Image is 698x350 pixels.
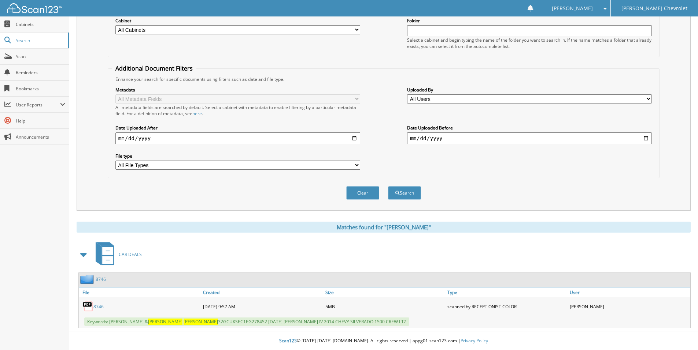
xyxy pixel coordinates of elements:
[461,338,488,344] a: Privacy Policy
[91,240,142,269] a: CAR DEALS
[16,118,65,124] span: Help
[115,125,360,131] label: Date Uploaded After
[69,332,698,350] div: © [DATE]-[DATE] [DOMAIN_NAME]. All rights reserved | appg01-scan123-com |
[201,287,324,297] a: Created
[407,18,652,24] label: Folder
[446,287,568,297] a: Type
[77,222,691,233] div: Matches found for "[PERSON_NAME]"
[115,132,360,144] input: start
[115,104,360,117] div: All metadata fields are searched by default. Select a cabinet with metadata to enable filtering b...
[324,287,446,297] a: Size
[184,319,218,325] span: [PERSON_NAME]
[407,132,652,144] input: end
[84,317,409,326] span: Keywords: [PERSON_NAME] & 32GCUKSEC1EG278452 [DATE] [PERSON_NAME] IV 2014 CHEVY SILVERADO 1500 CR...
[16,53,65,60] span: Scan
[661,315,698,350] iframe: Chat Widget
[16,102,60,108] span: User Reports
[552,6,593,11] span: [PERSON_NAME]
[112,64,196,72] legend: Additional Document Filters
[16,37,64,44] span: Search
[407,125,652,131] label: Date Uploaded Before
[80,275,96,284] img: folder2.png
[112,76,655,82] div: Enhance your search for specific documents using filters such as date and file type.
[96,276,106,282] a: 8746
[407,87,652,93] label: Uploaded By
[407,37,652,49] div: Select a cabinet and begin typing the name of the folder you want to search in. If the name match...
[115,87,360,93] label: Metadata
[7,3,62,13] img: scan123-logo-white.svg
[79,287,201,297] a: File
[446,299,568,314] div: scanned by RECEPTIONIST COLOR
[93,304,104,310] a: 8746
[115,18,360,24] label: Cabinet
[324,299,446,314] div: 5MB
[16,21,65,27] span: Cabinets
[148,319,182,325] span: [PERSON_NAME]
[16,86,65,92] span: Bookmarks
[346,186,379,200] button: Clear
[279,338,297,344] span: Scan123
[82,301,93,312] img: PDF.png
[192,110,202,117] a: here
[621,6,687,11] span: [PERSON_NAME] Chevrolet
[119,251,142,257] span: CAR DEALS
[388,186,421,200] button: Search
[16,69,65,76] span: Reminders
[201,299,324,314] div: [DATE] 9:57 AM
[115,153,360,159] label: File type
[16,134,65,140] span: Announcements
[568,299,690,314] div: [PERSON_NAME]
[568,287,690,297] a: User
